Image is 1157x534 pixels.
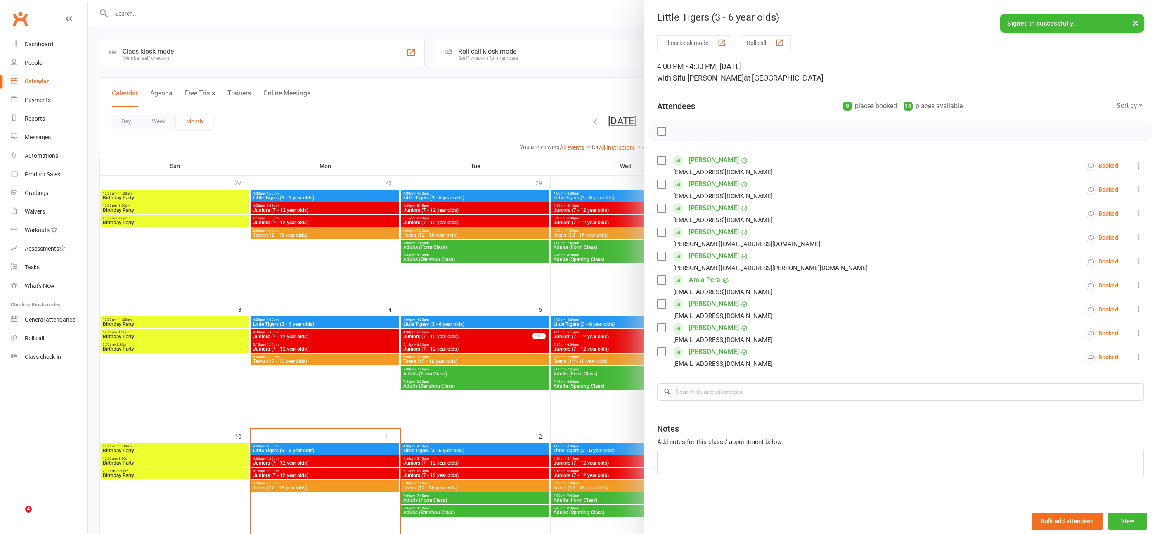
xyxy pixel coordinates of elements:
a: Reports [11,109,87,128]
a: [PERSON_NAME] [689,321,739,335]
div: places booked [843,100,897,112]
div: Dashboard [25,41,53,47]
div: Booked [1086,304,1118,315]
div: Notes [657,423,679,434]
a: [PERSON_NAME] [689,249,739,263]
div: Payments [25,97,51,103]
button: View [1108,513,1147,530]
button: Roll call [740,35,791,50]
div: Booked [1086,328,1118,339]
div: Workouts [25,227,50,233]
div: Tasks [25,264,40,271]
a: Roll call [11,329,87,348]
div: [EMAIL_ADDRESS][DOMAIN_NAME] [673,358,773,369]
div: 16 [904,102,913,111]
a: Tasks [11,258,87,277]
div: Add notes for this class / appointment below [657,437,1144,447]
div: Booked [1086,209,1118,219]
div: [EMAIL_ADDRESS][DOMAIN_NAME] [673,335,773,345]
a: Workouts [11,221,87,240]
a: [PERSON_NAME] [689,154,739,167]
div: [EMAIL_ADDRESS][DOMAIN_NAME] [673,215,773,225]
a: Payments [11,91,87,109]
a: Product Sales [11,165,87,184]
a: Automations [11,147,87,165]
a: Amia Pera [689,273,720,287]
a: What's New [11,277,87,295]
a: Calendar [11,72,87,91]
div: Automations [25,152,58,159]
div: Booked [1086,352,1118,363]
iframe: Intercom live chat [8,506,28,526]
button: × [1128,14,1143,32]
div: [PERSON_NAME][EMAIL_ADDRESS][DOMAIN_NAME] [673,239,820,249]
a: General attendance kiosk mode [11,311,87,329]
div: [PERSON_NAME][EMAIL_ADDRESS][PERSON_NAME][DOMAIN_NAME] [673,263,868,273]
button: Class kiosk mode [657,35,733,50]
div: [EMAIL_ADDRESS][DOMAIN_NAME] [673,191,773,202]
input: Search to add attendees [657,383,1144,401]
div: Booked [1086,256,1118,267]
span: with Sifu [PERSON_NAME] [657,74,744,82]
div: What's New [25,282,54,289]
a: Clubworx [10,8,31,29]
a: [PERSON_NAME] [689,225,739,239]
div: Booked [1086,280,1118,291]
div: Roll call [25,335,44,342]
div: People [25,59,42,66]
a: People [11,54,87,72]
span: 4 [25,506,32,513]
div: Sort by [1117,100,1144,111]
div: Booked [1086,185,1118,195]
div: places available [904,100,963,112]
a: [PERSON_NAME] [689,178,739,191]
a: [PERSON_NAME] [689,345,739,358]
div: Assessments [25,245,66,252]
div: Little Tigers (3 - 6 year olds) [644,12,1157,23]
div: Booked [1086,161,1118,171]
div: [EMAIL_ADDRESS][DOMAIN_NAME] [673,287,773,297]
span: at [GEOGRAPHIC_DATA] [744,74,823,82]
div: Booked [1086,233,1118,243]
div: Calendar [25,78,49,85]
div: 9 [843,102,852,111]
a: [PERSON_NAME] [689,297,739,311]
a: [PERSON_NAME] [689,202,739,215]
div: [EMAIL_ADDRESS][DOMAIN_NAME] [673,167,773,178]
a: Gradings [11,184,87,202]
button: Bulk add attendees [1032,513,1103,530]
div: [EMAIL_ADDRESS][DOMAIN_NAME] [673,311,773,321]
div: General attendance [25,316,75,323]
a: Assessments [11,240,87,258]
span: Signed in successfully. [1007,19,1074,27]
div: Waivers [25,208,45,215]
a: Class kiosk mode [11,348,87,366]
div: Product Sales [25,171,60,178]
div: Messages [25,134,51,140]
div: Gradings [25,190,48,196]
div: Attendees [657,100,695,112]
div: Class check-in [25,354,61,360]
a: Messages [11,128,87,147]
a: Waivers [11,202,87,221]
div: Reports [25,115,45,122]
div: 4:00 PM - 4:30 PM, [DATE] [657,61,1144,84]
a: Dashboard [11,35,87,54]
